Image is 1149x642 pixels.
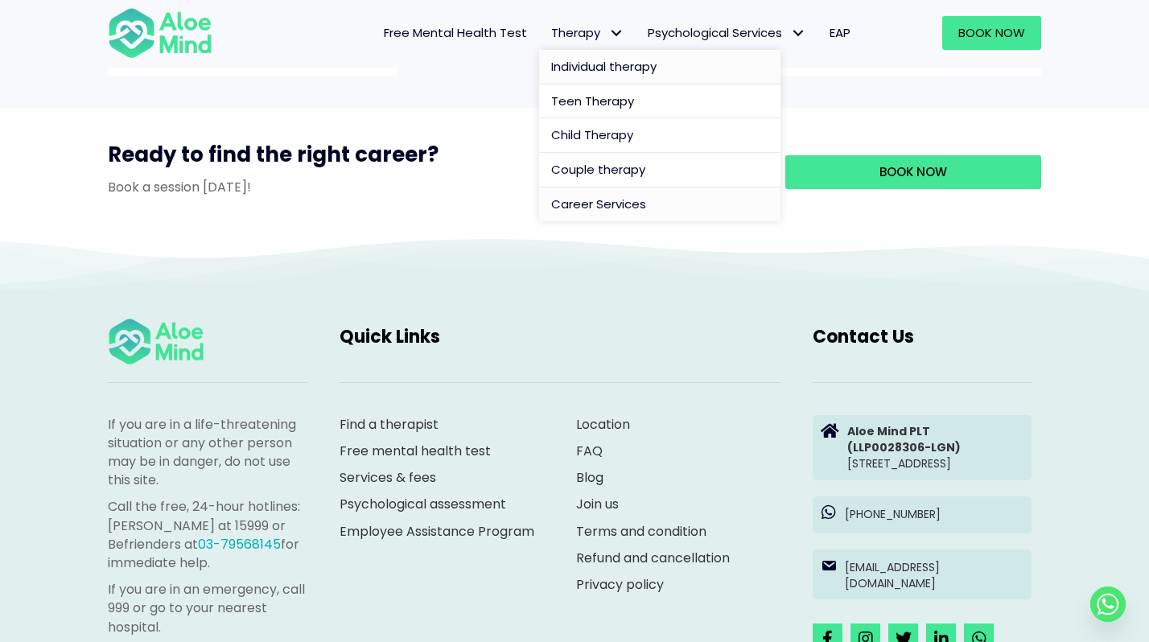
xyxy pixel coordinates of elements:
[340,495,506,513] a: Psychological assessment
[108,140,761,177] h3: Ready to find the right career?
[551,24,624,41] span: Therapy
[847,423,1023,472] p: [STREET_ADDRESS]
[108,580,307,636] p: If you are in an emergency, call 999 or go to your nearest hospital.
[576,442,603,460] a: FAQ
[233,16,863,50] nav: Menu
[108,6,212,60] img: Aloe mind Logo
[576,549,730,567] a: Refund and cancellation
[539,187,780,221] a: Career Services
[551,93,634,109] span: Teen Therapy
[879,163,947,180] span: Book now
[576,415,630,434] a: Location
[198,535,281,554] a: 03-79568145
[340,324,440,349] span: Quick Links
[551,126,633,143] span: Child Therapy
[845,506,1023,522] p: [PHONE_NUMBER]
[551,58,657,75] span: Individual therapy
[372,16,539,50] a: Free Mental Health Test
[108,317,204,366] img: Aloe mind Logo
[1090,586,1126,622] a: Whatsapp
[785,155,1041,189] a: Book now
[539,16,636,50] a: TherapyTherapy: submenu
[813,549,1032,600] a: [EMAIL_ADDRESS][DOMAIN_NAME]
[384,24,527,41] span: Free Mental Health Test
[576,575,664,594] a: Privacy policy
[648,24,805,41] span: Psychological Services
[786,22,809,45] span: Psychological Services: submenu
[340,468,436,487] a: Services & fees
[817,16,863,50] a: EAP
[845,559,1023,592] p: [EMAIL_ADDRESS][DOMAIN_NAME]
[539,84,780,119] a: Teen Therapy
[813,415,1032,480] a: Aloe Mind PLT(LLP0028306-LGN)[STREET_ADDRESS]
[847,439,961,455] strong: (LLP0028306-LGN)
[539,50,780,84] a: Individual therapy
[604,22,628,45] span: Therapy: submenu
[576,522,706,541] a: Terms and condition
[813,496,1032,533] a: [PHONE_NUMBER]
[636,16,817,50] a: Psychological ServicesPsychological Services: submenu
[340,522,534,541] a: Employee Assistance Program
[108,415,307,490] p: If you are in a life-threatening situation or any other person may be in danger, do not use this ...
[942,16,1041,50] a: Book Now
[576,468,603,487] a: Blog
[539,153,780,187] a: Couple therapy
[958,24,1025,41] span: Book Now
[340,442,491,460] a: Free mental health test
[551,195,646,212] span: Career Services
[576,495,619,513] a: Join us
[551,161,645,178] span: Couple therapy
[108,178,761,196] p: Book a session [DATE]!
[539,118,780,153] a: Child Therapy
[813,324,914,349] span: Contact Us
[108,497,307,572] p: Call the free, 24-hour hotlines: [PERSON_NAME] at 15999 or Befrienders at for immediate help.
[830,24,850,41] span: EAP
[847,423,930,439] strong: Aloe Mind PLT
[340,415,439,434] a: Find a therapist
